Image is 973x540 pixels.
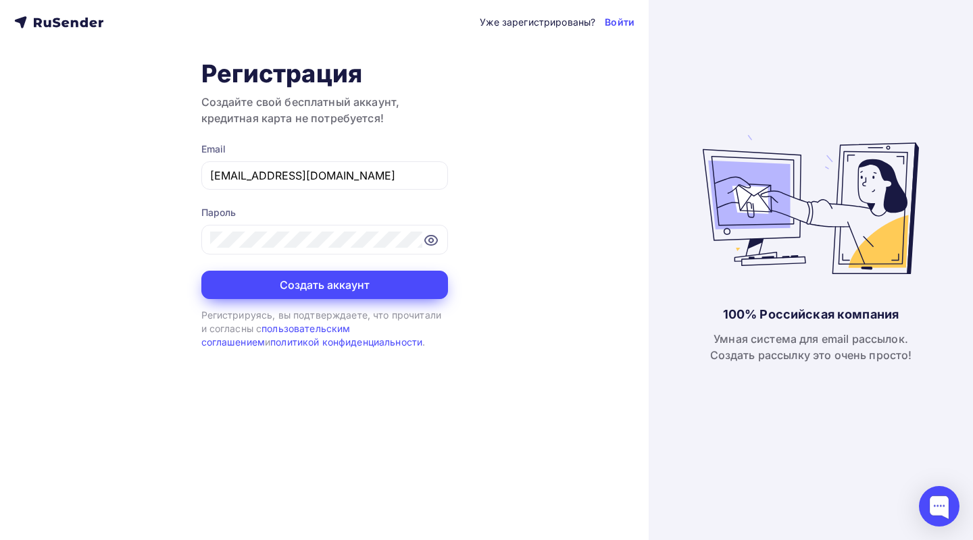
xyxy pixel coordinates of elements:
[201,59,448,88] h1: Регистрация
[710,331,912,363] div: Умная система для email рассылок. Создать рассылку это очень просто!
[210,167,439,184] input: Укажите свой email
[201,323,351,348] a: пользовательским соглашением
[723,306,899,323] div: 100% Российская компания
[201,206,448,219] div: Пароль
[201,271,448,299] button: Создать аккаунт
[270,336,422,348] a: политикой конфиденциальности
[201,308,448,350] div: Регистрируясь, вы подтверждаете, что прочитали и согласны с и .
[480,16,595,29] div: Уже зарегистрированы?
[201,142,448,156] div: Email
[201,94,448,126] h3: Создайте свой бесплатный аккаунт, кредитная карта не потребуется!
[605,16,634,29] a: Войти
